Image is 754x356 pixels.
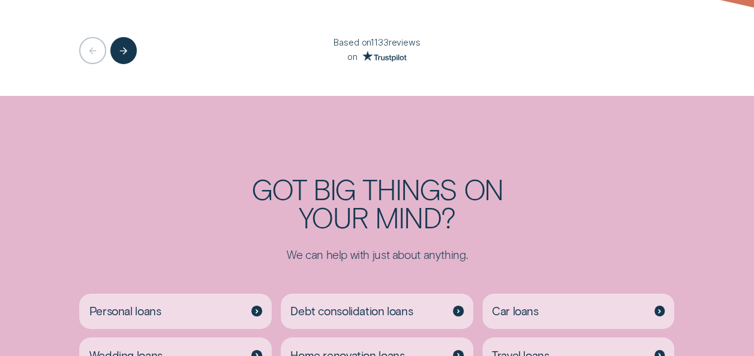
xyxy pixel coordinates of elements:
[110,37,137,64] button: Next button
[492,304,539,318] span: Car loans
[290,304,413,318] span: Debt consolidation loans
[281,294,473,329] a: Debt consolidation loans
[358,52,407,62] a: Go to Trust Pilot
[230,37,524,49] p: Based on 1133 reviews
[79,294,272,329] a: Personal loans
[482,294,675,329] a: Car loans
[230,37,524,62] div: Based on 1133 reviews on Trust Pilot
[205,248,549,262] p: We can help with just about anything.
[89,304,161,318] span: Personal loans
[347,52,358,61] span: on
[205,175,549,231] h2: Got big things on your mind?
